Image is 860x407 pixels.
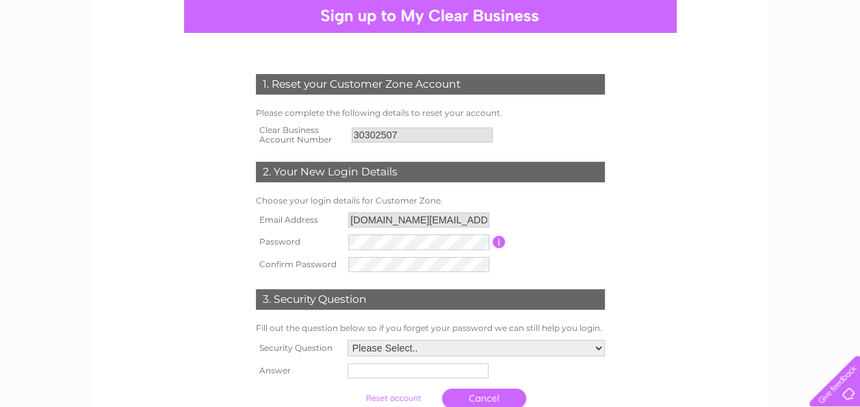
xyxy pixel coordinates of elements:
[256,162,605,182] div: 2. Your New Login Details
[252,320,608,336] td: Fill out the question below so if you forget your password we can still help you login.
[256,289,605,310] div: 3. Security Question
[252,336,344,360] th: Security Question
[252,360,344,382] th: Answer
[252,209,346,231] th: Email Address
[252,105,608,121] td: Please complete the following details to reset your account.
[790,58,810,69] a: Blog
[493,236,506,248] input: Information
[252,193,608,209] td: Choose your login details for Customer Zone.
[602,7,696,24] a: 0333 014 3131
[703,58,733,69] a: Energy
[252,254,346,276] th: Confirm Password
[252,231,346,254] th: Password
[741,58,782,69] a: Telecoms
[30,36,100,77] img: logo.png
[256,74,605,95] div: 1. Reset your Customer Zone Account
[107,8,754,66] div: Clear Business is a trading name of Verastar Limited (registered in [GEOGRAPHIC_DATA] No. 3667643...
[252,121,348,149] th: Clear Business Account Number
[818,58,852,69] a: Contact
[668,58,694,69] a: Water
